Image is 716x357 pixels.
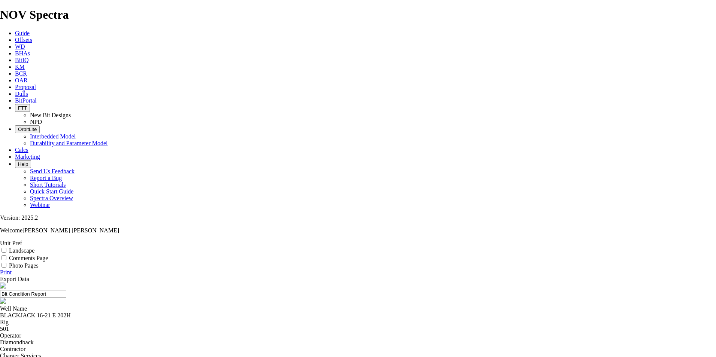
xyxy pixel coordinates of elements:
[18,161,28,167] span: Help
[15,104,30,112] button: FTT
[15,77,28,83] a: OAR
[30,181,66,188] a: Short Tutorials
[30,168,75,174] a: Send Us Feedback
[15,43,25,50] a: WD
[18,126,37,132] span: OrbitLite
[15,50,30,57] a: BHAs
[15,84,36,90] a: Proposal
[9,255,48,261] label: Comments Page
[15,147,28,153] a: Calcs
[15,97,37,104] a: BitPortal
[15,160,31,168] button: Help
[30,188,73,195] a: Quick Start Guide
[30,140,108,146] a: Durability and Parameter Model
[15,30,30,36] a: Guide
[30,133,76,140] a: Interbedded Model
[15,64,25,70] a: KM
[30,175,62,181] a: Report a Bug
[15,57,28,63] a: BitIQ
[15,153,40,160] a: Marketing
[30,202,50,208] a: Webinar
[22,227,119,234] span: [PERSON_NAME] [PERSON_NAME]
[30,119,42,125] a: NPD
[18,105,27,111] span: FTT
[15,91,28,97] a: Dulls
[15,37,32,43] a: Offsets
[30,195,73,201] a: Spectra Overview
[15,125,40,133] button: OrbitLite
[9,262,39,269] label: Photo Pages
[15,70,27,77] a: BCR
[9,247,34,254] label: Landscape
[30,112,71,118] a: New Bit Designs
